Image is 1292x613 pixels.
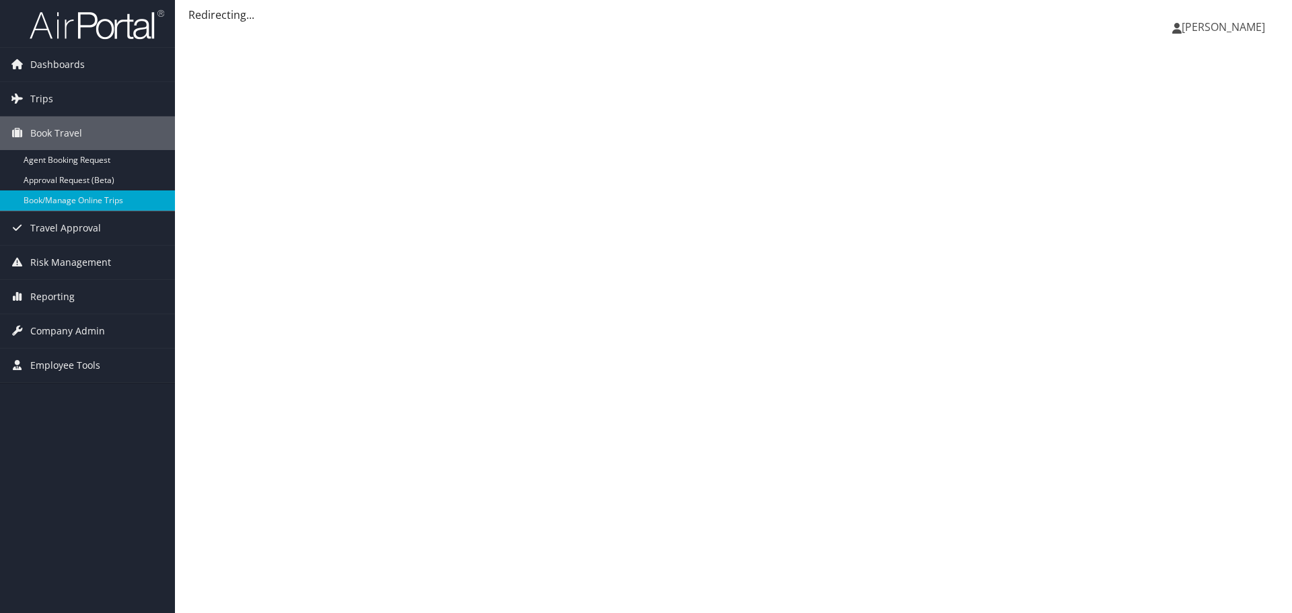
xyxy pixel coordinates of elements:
[1182,20,1265,34] span: [PERSON_NAME]
[30,82,53,116] span: Trips
[30,246,111,279] span: Risk Management
[30,349,100,382] span: Employee Tools
[30,48,85,81] span: Dashboards
[30,9,164,40] img: airportal-logo.png
[30,314,105,348] span: Company Admin
[188,7,1279,23] div: Redirecting...
[1172,7,1279,47] a: [PERSON_NAME]
[30,116,82,150] span: Book Travel
[30,211,101,245] span: Travel Approval
[30,280,75,314] span: Reporting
